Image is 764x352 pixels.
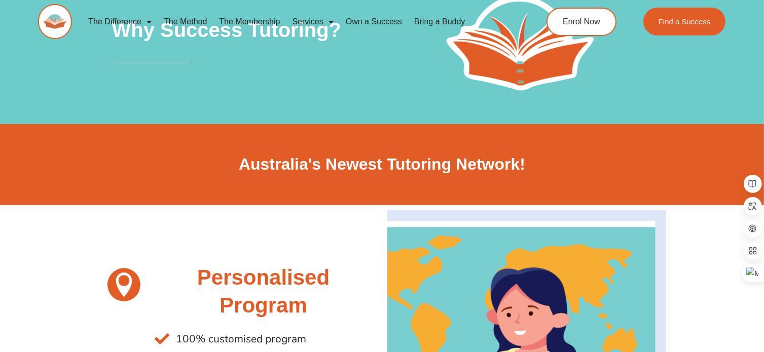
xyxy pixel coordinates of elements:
[286,10,339,33] a: Services
[563,18,600,26] span: Enrol Now
[173,329,306,349] span: 100% customised program
[213,10,286,33] a: The Membership
[82,10,158,33] a: The Difference
[547,8,616,36] a: Enrol Now
[340,10,408,33] a: Own a Success
[643,8,726,35] a: Find a Success
[659,18,711,25] span: Find a Success
[155,264,372,319] h2: Personalised Program
[82,10,507,33] nav: Menu
[158,10,213,33] a: The Method
[713,303,764,352] iframe: Chat Widget
[408,10,471,33] a: Bring a Buddy
[98,154,666,175] h2: Australia's Newest Tutoring Network!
